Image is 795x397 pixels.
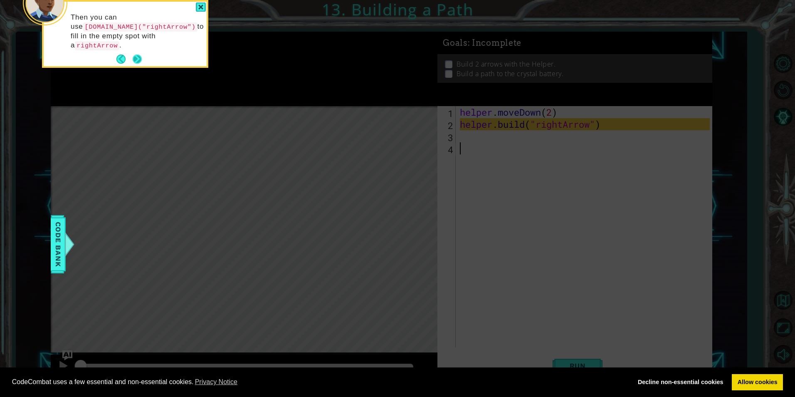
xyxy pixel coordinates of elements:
span: CodeCombat uses a few essential and non-essential cookies. [12,376,626,388]
button: Back [116,55,133,64]
a: learn more about cookies [194,376,239,388]
span: Code Bank [52,219,65,270]
code: rightArrow [75,41,119,50]
p: Then you can use to fill in the empty spot with a . [71,13,201,50]
code: [DOMAIN_NAME]("rightArrow") [83,22,198,32]
button: Next [133,55,142,64]
a: allow cookies [732,374,783,391]
a: deny cookies [632,374,729,391]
